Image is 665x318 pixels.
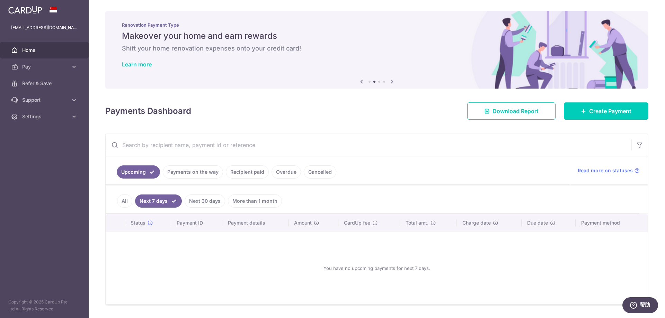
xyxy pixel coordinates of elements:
[114,238,639,299] div: You have no upcoming payments for next 7 days.
[22,113,68,120] span: Settings
[294,219,312,226] span: Amount
[117,194,132,208] a: All
[135,194,182,208] a: Next 7 days
[122,61,152,68] a: Learn more
[105,105,191,117] h4: Payments Dashboard
[228,194,282,208] a: More than 1 month
[171,214,222,232] th: Payment ID
[272,165,301,179] a: Overdue
[493,107,539,115] span: Download Report
[22,80,68,87] span: Refer & Save
[22,63,68,70] span: Pay
[11,24,78,31] p: [EMAIL_ADDRESS][DOMAIN_NAME]
[22,47,68,54] span: Home
[576,214,648,232] th: Payment method
[467,102,556,120] a: Download Report
[131,219,145,226] span: Status
[222,214,289,232] th: Payment details
[122,30,632,42] h5: Makeover your home and earn rewards
[122,22,632,28] p: Renovation Payment Type
[578,167,633,174] span: Read more on statuses
[122,44,632,53] h6: Shift your home renovation expenses onto your credit card!
[622,297,658,315] iframe: 打开一个小组件，您可以在其中找到更多信息
[462,219,491,226] span: Charge date
[304,165,336,179] a: Cancelled
[105,11,648,89] img: Renovation banner
[344,219,370,226] span: CardUp fee
[406,219,428,226] span: Total amt.
[578,167,640,174] a: Read more on statuses
[185,194,225,208] a: Next 30 days
[22,97,68,103] span: Support
[163,165,223,179] a: Payments on the way
[564,102,648,120] a: Create Payment
[8,6,42,14] img: CardUp
[527,219,548,226] span: Due date
[226,165,269,179] a: Recipient paid
[106,134,631,156] input: Search by recipient name, payment id or reference
[589,107,631,115] span: Create Payment
[117,165,160,179] a: Upcoming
